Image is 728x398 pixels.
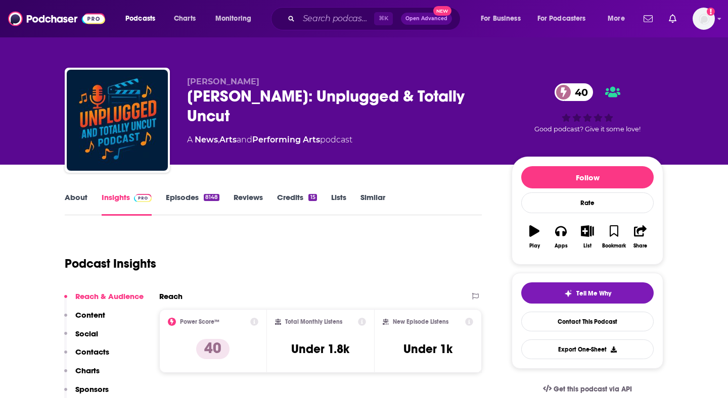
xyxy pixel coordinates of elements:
[481,12,521,26] span: For Business
[707,8,715,16] svg: Add a profile image
[531,11,601,27] button: open menu
[285,318,342,325] h2: Total Monthly Listens
[196,339,230,359] p: 40
[602,243,626,249] div: Bookmark
[405,16,447,21] span: Open Advanced
[537,12,586,26] span: For Podcasters
[195,135,218,144] a: News
[564,289,572,297] img: tell me why sparkle
[555,83,593,101] a: 40
[64,329,98,347] button: Social
[204,194,219,201] div: 8148
[627,219,654,255] button: Share
[608,12,625,26] span: More
[576,289,611,297] span: Tell Me Why
[125,12,155,26] span: Podcasts
[75,329,98,338] p: Social
[299,11,374,27] input: Search podcasts, credits, & more...
[693,8,715,30] button: Show profile menu
[277,192,316,216] a: Credits15
[521,219,548,255] button: Play
[521,339,654,359] button: Export One-Sheet
[521,312,654,331] a: Contact This Podcast
[208,11,264,27] button: open menu
[237,135,252,144] span: and
[102,192,152,216] a: InsightsPodchaser Pro
[64,366,100,384] button: Charts
[75,347,109,357] p: Contacts
[308,194,316,201] div: 15
[633,243,647,249] div: Share
[583,243,591,249] div: List
[433,6,451,16] span: New
[187,134,352,146] div: A podcast
[529,243,540,249] div: Play
[521,166,654,188] button: Follow
[65,256,156,271] h1: Podcast Insights
[65,192,87,216] a: About
[548,219,574,255] button: Apps
[166,192,219,216] a: Episodes8148
[8,9,105,28] img: Podchaser - Follow, Share and Rate Podcasts
[64,291,144,310] button: Reach & Audience
[174,12,196,26] span: Charts
[219,135,237,144] a: Arts
[521,282,654,304] button: tell me why sparkleTell Me Why
[401,13,452,25] button: Open AdvancedNew
[601,11,638,27] button: open menu
[75,366,100,375] p: Charts
[64,310,105,329] button: Content
[75,310,105,320] p: Content
[534,125,641,133] span: Good podcast? Give it some love!
[693,8,715,30] span: Logged in as brenda_epic
[215,12,251,26] span: Monitoring
[331,192,346,216] a: Lists
[393,318,448,325] h2: New Episode Listens
[403,341,452,357] h3: Under 1k
[252,135,320,144] a: Performing Arts
[234,192,263,216] a: Reviews
[67,70,168,171] img: Arroe Collins: Unplugged & Totally Uncut
[281,7,470,30] div: Search podcasts, credits, & more...
[134,194,152,202] img: Podchaser Pro
[665,10,680,27] a: Show notifications dropdown
[360,192,385,216] a: Similar
[521,192,654,213] div: Rate
[180,318,219,325] h2: Power Score™
[565,83,593,101] span: 40
[555,243,568,249] div: Apps
[640,10,657,27] a: Show notifications dropdown
[601,219,627,255] button: Bookmark
[75,291,144,301] p: Reach & Audience
[693,8,715,30] img: User Profile
[374,12,393,25] span: ⌘ K
[64,347,109,366] button: Contacts
[554,385,632,393] span: Get this podcast via API
[474,11,533,27] button: open menu
[512,77,663,139] div: 40Good podcast? Give it some love!
[75,384,109,394] p: Sponsors
[167,11,202,27] a: Charts
[159,291,183,301] h2: Reach
[218,135,219,144] span: ,
[118,11,168,27] button: open menu
[574,219,601,255] button: List
[187,77,259,86] span: [PERSON_NAME]
[291,341,349,357] h3: Under 1.8k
